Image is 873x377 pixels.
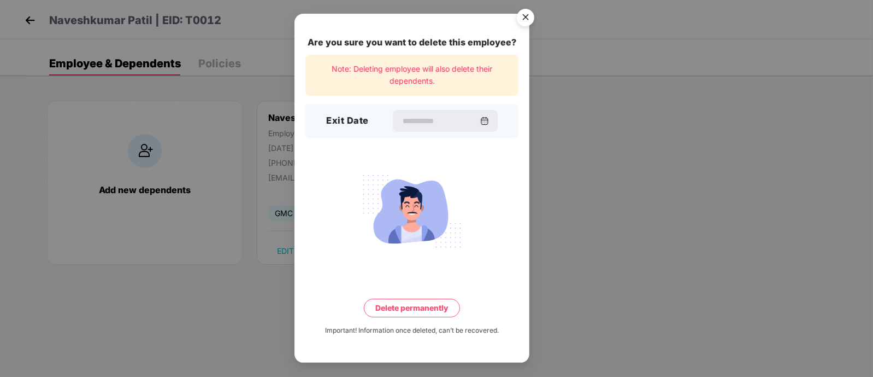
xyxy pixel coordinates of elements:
div: Important! Information once deleted, can’t be recovered. [325,326,499,336]
div: Note: Deleting employee will also delete their dependents. [305,55,518,96]
button: Close [510,3,540,33]
button: Delete permanently [364,299,460,317]
h3: Exit Date [326,114,369,129]
img: svg+xml;base64,PHN2ZyB4bWxucz0iaHR0cDovL3d3dy53My5vcmcvMjAwMC9zdmciIHdpZHRoPSIyMjQiIGhlaWdodD0iMT... [351,169,473,254]
img: svg+xml;base64,PHN2ZyB4bWxucz0iaHR0cDovL3d3dy53My5vcmcvMjAwMC9zdmciIHdpZHRoPSI1NiIgaGVpZ2h0PSI1Ni... [510,4,541,34]
img: svg+xml;base64,PHN2ZyBpZD0iQ2FsZW5kYXItMzJ4MzIiIHhtbG5zPSJodHRwOi8vd3d3LnczLm9yZy8yMDAwL3N2ZyIgd2... [480,117,489,125]
div: Are you sure you want to delete this employee? [305,36,518,49]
